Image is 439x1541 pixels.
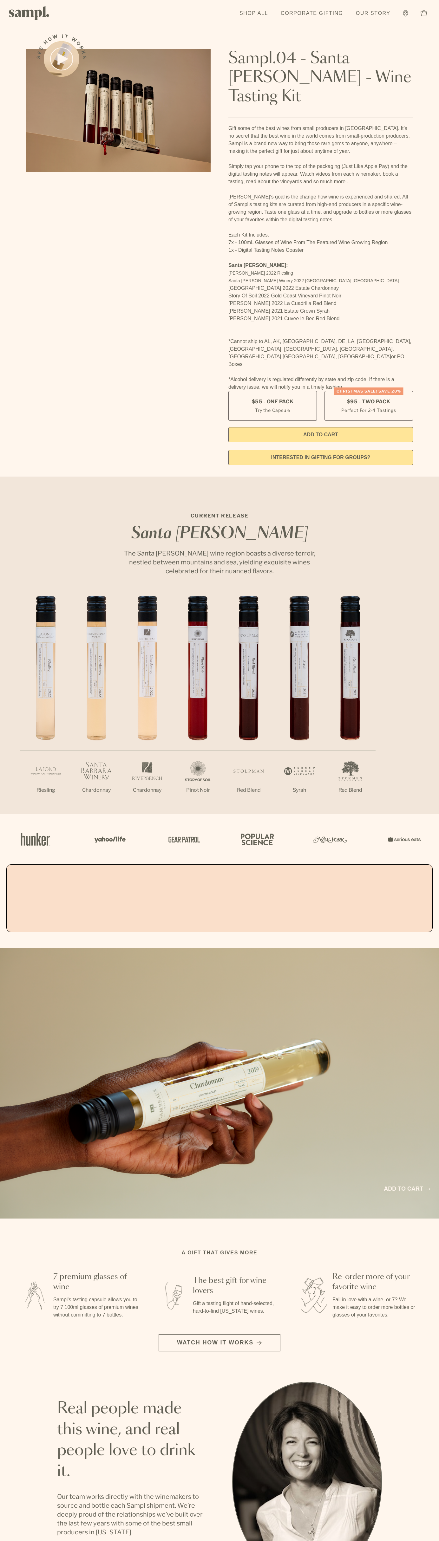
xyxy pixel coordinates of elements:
li: [PERSON_NAME] 2022 La Cuadrilla Red Blend [228,300,413,307]
a: Our Story [353,6,394,20]
h2: Real people made this wine, and real people love to drink it. [57,1398,207,1482]
img: Artboard_6_04f9a106-072f-468a-bdd7-f11783b05722_x450.png [90,826,128,853]
img: Sampl.04 - Santa Barbara - Wine Tasting Kit [26,49,211,172]
img: Artboard_4_28b4d326-c26e-48f9-9c80-911f17d6414e_x450.png [237,826,275,853]
h3: The best gift for wine lovers [193,1276,279,1296]
a: interested in gifting for groups? [228,450,413,465]
p: Red Blend [223,786,274,794]
h1: Sampl.04 - Santa [PERSON_NAME] - Wine Tasting Kit [228,49,413,106]
li: Story Of Soil 2022 Gold Coast Vineyard Pinot Noir [228,292,413,300]
a: Shop All [236,6,271,20]
p: Our team works directly with the winemakers to source and bottle each Sampl shipment. We’re deepl... [57,1492,207,1537]
p: Fall in love with a wine, or 7? We make it easy to order more bottles or glasses of your favorites. [332,1296,419,1319]
button: See how it works [44,41,79,77]
div: Christmas SALE! Save 20% [334,387,403,395]
small: Perfect For 2-4 Tastings [341,407,396,413]
span: [GEOGRAPHIC_DATA], [GEOGRAPHIC_DATA] [283,354,391,359]
p: Chardonnay [122,786,173,794]
p: Chardonnay [71,786,122,794]
div: Gift some of the best wines from small producers in [GEOGRAPHIC_DATA]. It’s no secret that the be... [228,125,413,391]
span: Santa [PERSON_NAME] Winery 2022 [GEOGRAPHIC_DATA] [GEOGRAPHIC_DATA] [228,278,399,283]
img: Artboard_3_0b291449-6e8c-4d07-b2c2-3f3601a19cd1_x450.png [311,826,349,853]
span: $95 - Two Pack [347,398,390,405]
h3: 7 premium glasses of wine [53,1272,140,1292]
li: [PERSON_NAME] 2021 Cuvee le Bec Red Blend [228,315,413,322]
button: Watch how it works [159,1334,280,1351]
span: , [281,354,283,359]
h2: A gift that gives more [182,1249,258,1257]
img: Artboard_1_c8cd28af-0030-4af1-819c-248e302c7f06_x450.png [16,826,55,853]
h3: Re-order more of your favorite wine [332,1272,419,1292]
button: Add to Cart [228,427,413,442]
p: Gift a tasting flight of hand-selected, hard-to-find [US_STATE] wines. [193,1300,279,1315]
p: The Santa [PERSON_NAME] wine region boasts a diverse terroir, nestled between mountains and sea, ... [118,549,321,575]
a: Corporate Gifting [278,6,346,20]
img: Artboard_5_7fdae55a-36fd-43f7-8bfd-f74a06a2878e_x450.png [164,826,202,853]
p: Syrah [274,786,325,794]
a: Add to cart [384,1185,430,1193]
strong: Santa [PERSON_NAME]: [228,263,288,268]
p: Riesling [20,786,71,794]
li: [GEOGRAPHIC_DATA] 2022 Estate Chardonnay [228,284,413,292]
small: Try the Capsule [255,407,290,413]
li: [PERSON_NAME] 2021 Estate Grown Syrah [228,307,413,315]
img: Sampl logo [9,6,49,20]
em: Santa [PERSON_NAME] [131,526,308,541]
p: Pinot Noir [173,786,223,794]
p: Red Blend [325,786,376,794]
span: $55 - One Pack [252,398,294,405]
p: Sampl's tasting capsule allows you to try 7 100ml glasses of premium wines without committing to ... [53,1296,140,1319]
span: [PERSON_NAME] 2022 Riesling [228,270,293,276]
p: CURRENT RELEASE [118,512,321,520]
img: Artboard_7_5b34974b-f019-449e-91fb-745f8d0877ee_x450.png [384,826,423,853]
